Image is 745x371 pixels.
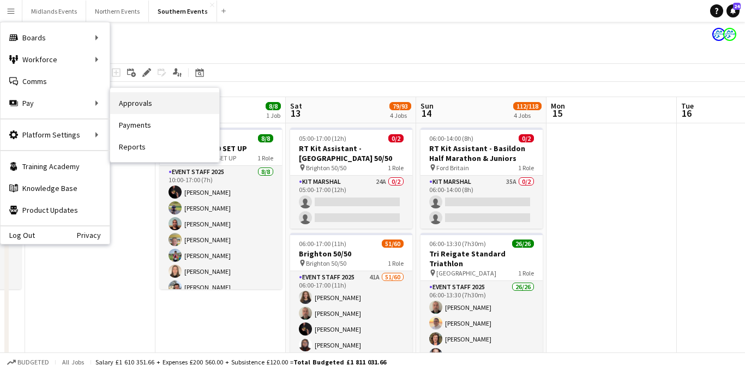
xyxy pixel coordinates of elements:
app-job-card: 10:00-17:00 (7h)8/8Brighton 50/50 SET UP Brighton 50/50 SET UP1 RoleEvent Staff 20258/810:00-17:0... [160,128,282,289]
a: Payments [110,114,219,136]
button: Northern Events [86,1,149,22]
button: Midlands Events [22,1,86,22]
app-job-card: 05:00-17:00 (12h)0/2RT Kit Assistant - [GEOGRAPHIC_DATA] 50/50 Brighton 50/501 RoleKit Marshal24A... [290,128,412,229]
span: 8/8 [258,134,273,142]
span: Brighton 50/50 [306,164,346,172]
app-card-role: Kit Marshal24A0/205:00-17:00 (12h) [290,176,412,229]
app-user-avatar: RunThrough Events [712,28,725,41]
a: Comms [1,70,110,92]
h3: RT Kit Assistant - [GEOGRAPHIC_DATA] 50/50 [290,143,412,163]
span: 24 [733,3,741,10]
div: Salary £1 610 351.66 + Expenses £200 560.00 + Subsistence £120.00 = [95,358,386,366]
span: Mon [551,101,565,111]
h3: Brighton 50/50 [290,249,412,259]
span: Total Budgeted £1 811 031.66 [293,358,386,366]
h3: Tri Reigate Standard Triathlon [420,249,543,268]
button: Budgeted [5,356,51,368]
div: Workforce [1,49,110,70]
span: 14 [419,107,434,119]
h3: RT Kit Assistant - Basildon Half Marathon & Juniors [420,143,543,163]
span: [GEOGRAPHIC_DATA] [436,269,496,277]
a: Product Updates [1,199,110,221]
a: 24 [726,4,740,17]
a: Knowledge Base [1,177,110,199]
div: Pay [1,92,110,114]
app-user-avatar: RunThrough Events [723,28,736,41]
div: 1 Job [266,111,280,119]
span: All jobs [60,358,86,366]
span: 26/26 [512,240,534,248]
span: Brighton 50/50 [306,259,346,267]
span: Sat [290,101,302,111]
div: Platform Settings [1,124,110,146]
button: Southern Events [149,1,217,22]
a: Log Out [1,231,35,240]
span: 79/93 [389,102,411,110]
span: Ford Britain [436,164,469,172]
div: 4 Jobs [514,111,541,119]
span: 1 Role [518,269,534,277]
span: Budgeted [17,358,49,366]
span: Tue [681,101,694,111]
h3: Brighton 50/50 SET UP [160,143,282,153]
span: 112/118 [513,102,542,110]
a: Reports [110,136,219,158]
span: 51/60 [382,240,404,248]
span: 06:00-14:00 (8h) [429,134,473,142]
span: 0/2 [519,134,534,142]
div: Boards [1,27,110,49]
span: 1 Role [388,259,404,267]
span: 0/2 [388,134,404,142]
app-job-card: 06:00-14:00 (8h)0/2RT Kit Assistant - Basildon Half Marathon & Juniors Ford Britain1 RoleKit Mars... [420,128,543,229]
span: 16 [680,107,694,119]
a: Training Academy [1,155,110,177]
span: 1 Role [257,154,273,162]
span: 15 [549,107,565,119]
a: Approvals [110,92,219,114]
span: 8/8 [266,102,281,110]
a: Privacy [77,231,110,240]
div: 4 Jobs [390,111,411,119]
span: Sun [420,101,434,111]
span: 06:00-13:30 (7h30m) [429,240,486,248]
app-card-role: Kit Marshal35A0/206:00-14:00 (8h) [420,176,543,229]
span: 05:00-17:00 (12h) [299,134,346,142]
span: 13 [289,107,302,119]
app-card-role: Event Staff 20258/810:00-17:00 (7h)[PERSON_NAME][PERSON_NAME][PERSON_NAME][PERSON_NAME][PERSON_NA... [160,166,282,314]
span: 1 Role [388,164,404,172]
span: 1 Role [518,164,534,172]
span: 06:00-17:00 (11h) [299,240,346,248]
